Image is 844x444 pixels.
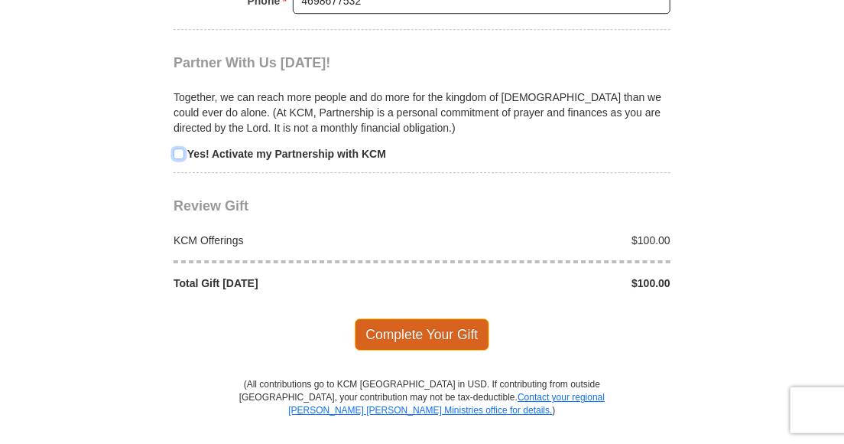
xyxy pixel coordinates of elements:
[174,90,670,135] p: Together, we can reach more people and do more for the kingdom of [DEMOGRAPHIC_DATA] than we coul...
[422,276,679,291] div: $100.00
[355,318,490,351] span: Complete Your Gift
[187,148,386,160] strong: Yes! Activate my Partnership with KCM
[422,233,679,248] div: $100.00
[174,198,248,214] span: Review Gift
[166,276,423,291] div: Total Gift [DATE]
[174,55,331,70] span: Partner With Us [DATE]!
[166,233,423,248] div: KCM Offerings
